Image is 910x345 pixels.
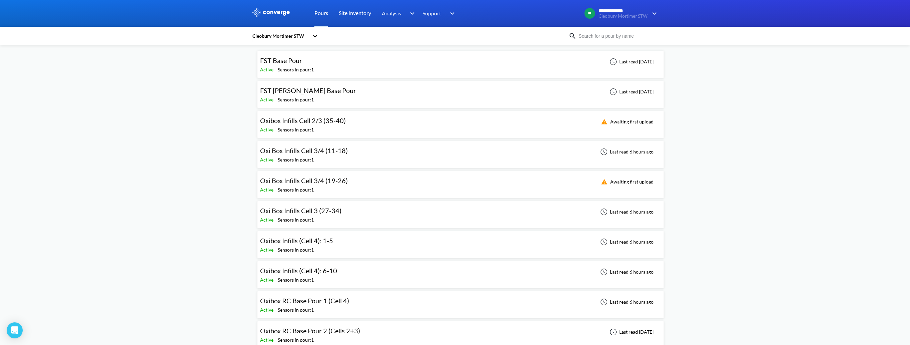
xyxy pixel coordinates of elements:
[260,157,275,162] span: Active
[260,337,275,343] span: Active
[275,187,278,193] span: -
[257,209,664,214] a: Oxi Box Infills Cell 3 (27-34)Active-Sensors in pour:1Last read 6 hours ago
[275,157,278,162] span: -
[597,208,656,216] div: Last read 6 hours ago
[260,97,275,102] span: Active
[252,32,309,40] div: Cleobury Mortimer STW
[257,239,664,244] a: Oxibox Infills (Cell 4): 1-5Active-Sensors in pour:1Last read 6 hours ago
[260,56,302,64] span: FST Base Pour
[597,178,656,186] div: Awaiting first upload
[275,67,278,72] span: -
[278,336,314,344] div: Sensors in pour: 1
[278,306,314,314] div: Sensors in pour: 1
[278,156,314,163] div: Sensors in pour: 1
[597,268,656,276] div: Last read 6 hours ago
[275,277,278,283] span: -
[597,238,656,246] div: Last read 6 hours ago
[422,9,441,17] span: Support
[278,66,314,73] div: Sensors in pour: 1
[257,179,664,184] a: Oxi Box Infills Cell 3/4 (19-26)Active-Sensors in pour:1Awaiting first upload
[260,207,341,215] span: Oxi Box Infills Cell 3 (27-34)
[260,237,333,245] span: Oxibox Infills (Cell 4): 1-5
[405,9,416,17] img: downArrow.svg
[577,32,657,40] input: Search for a pour by name
[260,277,275,283] span: Active
[606,58,656,66] div: Last read [DATE]
[278,216,314,224] div: Sensors in pour: 1
[597,298,656,306] div: Last read 6 hours ago
[382,9,401,17] span: Analysis
[278,246,314,254] div: Sensors in pour: 1
[257,269,664,274] a: Oxibox Infills (Cell 4): 6-10Active-Sensors in pour:1Last read 6 hours ago
[597,118,656,126] div: Awaiting first upload
[257,329,664,334] a: Oxibox RC Base Pour 2 (Cells 2+3)Active-Sensors in pour:1Last read [DATE]
[260,86,356,94] span: FST [PERSON_NAME] Base Pour
[252,8,290,17] img: logo_ewhite.svg
[278,186,314,194] div: Sensors in pour: 1
[275,127,278,132] span: -
[257,148,664,154] a: Oxi Box Infills Cell 3/4 (11-18)Active-Sensors in pour:1Last read 6 hours ago
[275,247,278,253] span: -
[275,217,278,223] span: -
[260,127,275,132] span: Active
[606,328,656,336] div: Last read [DATE]
[257,58,664,64] a: FST Base PourActive-Sensors in pour:1Last read [DATE]
[278,126,314,133] div: Sensors in pour: 1
[275,307,278,313] span: -
[260,267,337,275] span: Oxibox Infills (Cell 4): 6-10
[606,88,656,96] div: Last read [DATE]
[260,327,360,335] span: Oxibox RC Base Pour 2 (Cells 2+3)
[599,14,648,19] span: Cleobury Mortimer STW
[7,322,23,338] div: Open Intercom Messenger
[260,67,275,72] span: Active
[275,97,278,102] span: -
[260,247,275,253] span: Active
[278,96,314,103] div: Sensors in pour: 1
[569,32,577,40] img: icon-search.svg
[257,118,664,124] a: Oxibox Infills Cell 2/3 (35-40)Active-Sensors in pour:1Awaiting first upload
[260,177,348,185] span: Oxi Box Infills Cell 3/4 (19-26)
[260,146,348,154] span: Oxi Box Infills Cell 3/4 (11-18)
[260,217,275,223] span: Active
[257,88,664,94] a: FST [PERSON_NAME] Base PourActive-Sensors in pour:1Last read [DATE]
[257,299,664,304] a: Oxibox RC Base Pour 1 (Cell 4)Active-Sensors in pour:1Last read 6 hours ago
[597,148,656,156] div: Last read 6 hours ago
[446,9,457,17] img: downArrow.svg
[260,187,275,193] span: Active
[278,276,314,284] div: Sensors in pour: 1
[260,297,349,305] span: Oxibox RC Base Pour 1 (Cell 4)
[260,307,275,313] span: Active
[260,116,346,124] span: Oxibox Infills Cell 2/3 (35-40)
[648,9,659,17] img: downArrow.svg
[275,337,278,343] span: -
